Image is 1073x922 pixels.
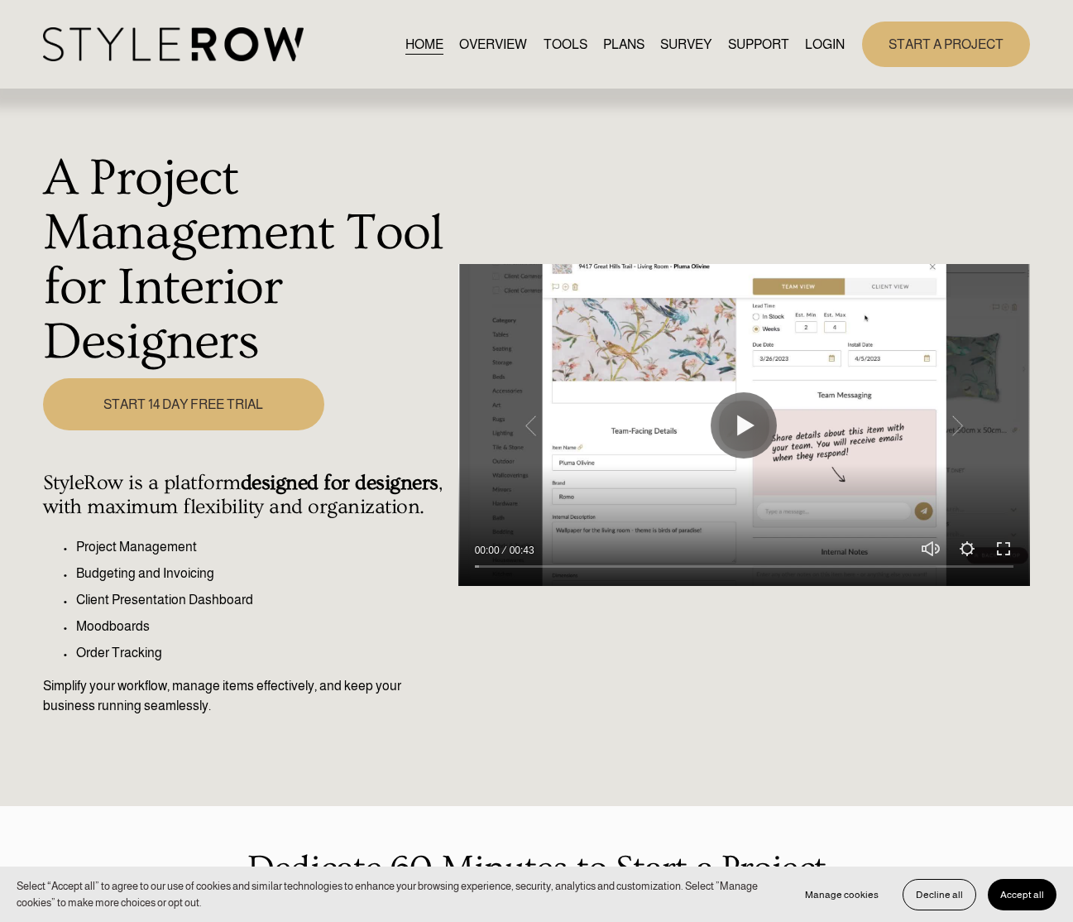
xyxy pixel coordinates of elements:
[43,378,324,430] a: START 14 DAY FREE TRIAL
[544,33,587,55] a: TOOLS
[728,33,789,55] a: folder dropdown
[43,27,304,61] img: StyleRow
[76,537,449,557] p: Project Management
[988,879,1056,910] button: Accept all
[660,33,711,55] a: SURVEY
[1000,889,1044,900] span: Accept all
[903,879,976,910] button: Decline all
[862,22,1030,67] a: START A PROJECT
[916,889,963,900] span: Decline all
[793,879,891,910] button: Manage cookies
[504,542,539,559] div: Duration
[43,842,1030,896] p: Dedicate 60 Minutes to Start a Project
[76,643,449,663] p: Order Tracking
[43,676,449,716] p: Simplify your workflow, manage items effectively, and keep your business running seamlessly.
[76,590,449,610] p: Client Presentation Dashboard
[805,889,879,900] span: Manage cookies
[459,33,527,55] a: OVERVIEW
[76,617,449,636] p: Moodboards
[405,33,443,55] a: HOME
[43,471,449,520] h4: StyleRow is a platform , with maximum flexibility and organization.
[76,564,449,583] p: Budgeting and Invoicing
[475,561,1013,573] input: Seek
[603,33,644,55] a: PLANS
[711,392,777,459] button: Play
[241,471,438,495] strong: designed for designers
[43,151,449,370] h1: A Project Management Tool for Interior Designers
[17,878,776,910] p: Select “Accept all” to agree to our use of cookies and similar technologies to enhance your brows...
[805,33,845,55] a: LOGIN
[728,35,789,55] span: SUPPORT
[475,542,504,559] div: Current time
